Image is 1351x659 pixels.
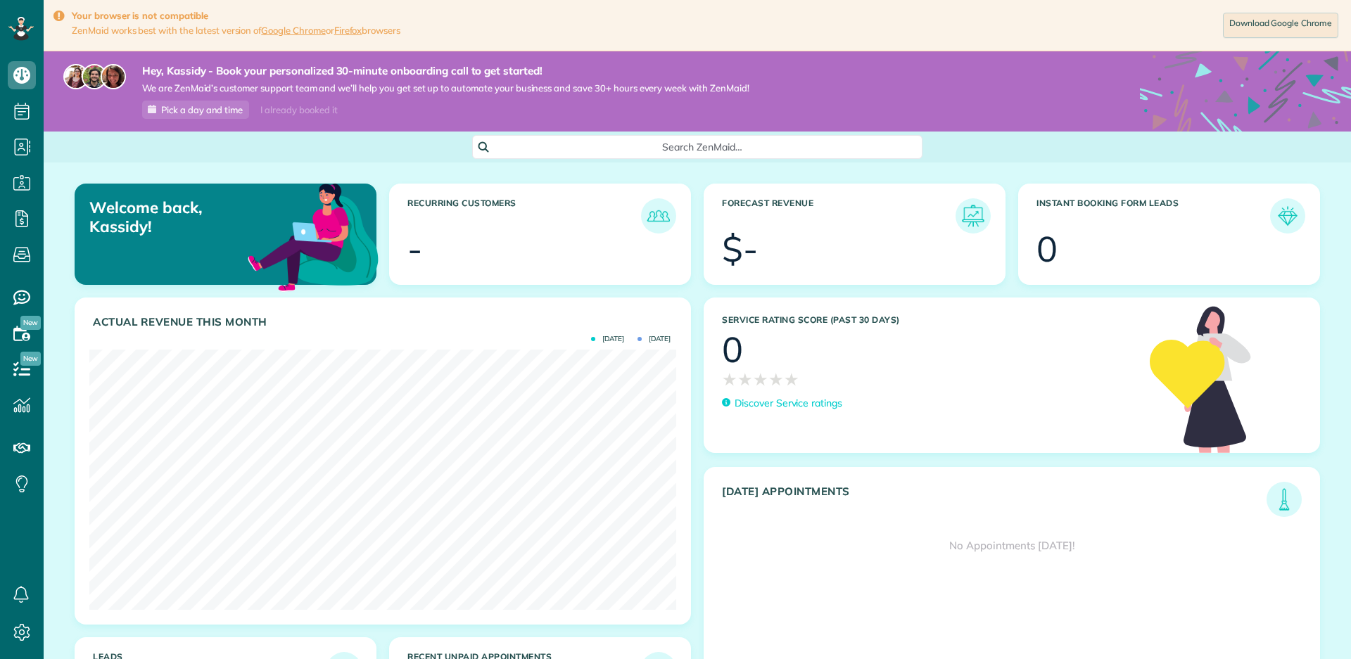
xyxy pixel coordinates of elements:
[722,231,758,267] div: $-
[142,64,749,78] strong: Hey, Kassidy - Book your personalized 30-minute onboarding call to get started!
[89,198,280,236] p: Welcome back, Kassidy!
[722,485,1267,517] h3: [DATE] Appointments
[722,315,1136,325] h3: Service Rating score (past 30 days)
[722,367,737,392] span: ★
[142,82,749,94] span: We are ZenMaid’s customer support team and we’ll help you get set up to automate your business an...
[704,517,1319,575] div: No Appointments [DATE]!
[72,25,400,37] span: ZenMaid works best with the latest version of or browsers
[722,396,842,411] a: Discover Service ratings
[753,367,768,392] span: ★
[334,25,362,36] a: Firefox
[784,367,799,392] span: ★
[1036,198,1270,233] h3: Instant Booking Form Leads
[63,64,89,89] img: maria-72a9807cf96188c08ef61303f053569d2e2a8a1cde33d635c8a3ac13582a053d.jpg
[245,167,381,304] img: dashboard_welcome-42a62b7d889689a78055ac9021e634bf52bae3f8056760290aed330b23ab8690.png
[959,202,987,230] img: icon_forecast_revenue-8c13a41c7ed35a8dcfafea3cbb826a0462acb37728057bba2d056411b612bbbe.png
[252,101,345,119] div: I already booked it
[161,104,243,115] span: Pick a day and time
[722,198,956,233] h3: Forecast Revenue
[591,335,624,343] span: [DATE]
[20,352,41,366] span: New
[20,316,41,330] span: New
[1036,231,1058,267] div: 0
[1274,202,1302,230] img: icon_form_leads-04211a6a04a5b2264e4ee56bc0799ec3eb69b7e499cbb523a139df1d13a81ae0.png
[82,64,107,89] img: jorge-587dff0eeaa6aab1f244e6dc62b8924c3b6ad411094392a53c71c6c4a576187d.jpg
[72,10,400,22] strong: Your browser is not compatible
[768,367,784,392] span: ★
[142,101,249,119] a: Pick a day and time
[735,396,842,411] p: Discover Service ratings
[407,198,641,233] h3: Recurring Customers
[101,64,126,89] img: michelle-19f622bdf1676172e81f8f8fba1fb50e276960ebfe0243fe18214015130c80e4.jpg
[93,316,676,328] h3: Actual Revenue this month
[1223,13,1338,38] a: Download Google Chrome
[638,335,671,343] span: [DATE]
[722,332,743,367] div: 0
[1270,485,1298,513] img: icon_todays_appointments-901f7ab196bb0bea1936b74009e4eb5ffbc2d2711fa7634e0d609ed5ef32b18b.png
[261,25,326,36] a: Google Chrome
[645,202,673,230] img: icon_recurring_customers-cf858462ba22bcd05b5a5880d41d6543d210077de5bb9ebc9590e49fd87d84ed.png
[407,231,422,267] div: -
[737,367,753,392] span: ★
